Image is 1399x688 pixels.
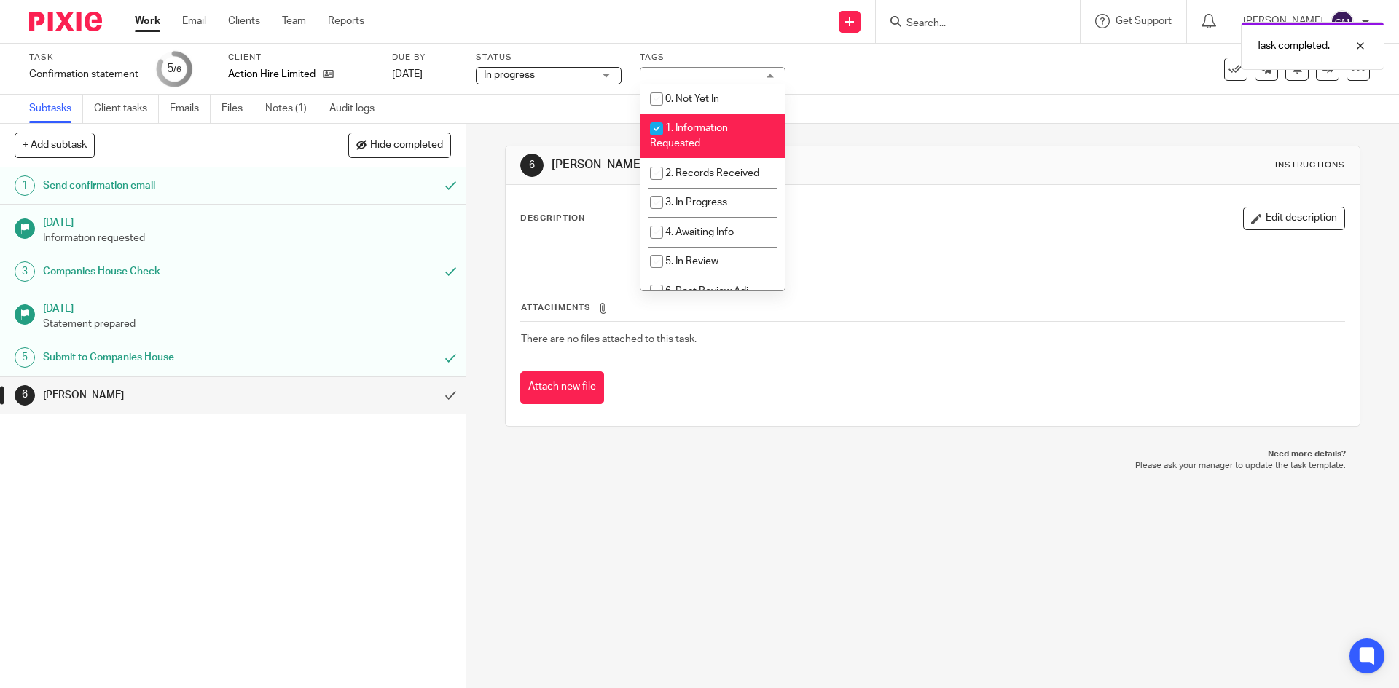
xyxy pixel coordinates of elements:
a: Notes (1) [265,95,318,123]
a: Files [222,95,254,123]
a: Subtasks [29,95,83,123]
a: Clients [228,14,260,28]
a: Emails [170,95,211,123]
h1: [PERSON_NAME] [552,157,964,173]
button: Edit description [1243,207,1345,230]
label: Tags [640,52,785,63]
span: 6. Post Review Adj [665,286,748,296]
p: Task completed. [1256,39,1330,53]
div: 5 [167,60,181,77]
span: 0. Not Yet In [665,94,719,104]
span: 4. Awaiting Info [665,227,734,237]
a: Team [282,14,306,28]
a: Email [182,14,206,28]
a: Audit logs [329,95,385,123]
label: Client [228,52,374,63]
h1: Send confirmation email [43,175,295,197]
label: Status [476,52,622,63]
div: 5 [15,347,35,368]
p: Description [520,213,585,224]
span: Hide completed [370,140,443,151]
h1: [PERSON_NAME] [43,384,295,406]
span: 5. In Review [665,256,718,266]
p: Information requested [43,231,451,245]
h1: Companies House Check [43,261,295,282]
span: 1. Information Requested [650,123,728,149]
a: Client tasks [94,95,159,123]
h1: [DATE] [43,298,451,316]
h1: Submit to Companies House [43,347,295,368]
label: Task [29,52,138,63]
div: 6 [15,385,35,406]
button: + Add subtask [15,133,95,157]
span: 2. Records Received [665,168,759,178]
img: Pixie [29,12,102,31]
div: 1 [15,175,35,196]
a: Work [135,14,160,28]
img: svg%3E [1331,10,1354,33]
span: Attachments [521,304,591,312]
small: /6 [173,66,181,74]
p: Action Hire Limited [228,67,316,82]
div: 6 [520,154,544,177]
button: Attach new file [520,371,604,404]
label: Due by [392,52,458,63]
p: Statement prepared [43,317,451,331]
button: Hide completed [348,133,451,157]
span: 3. In Progress [665,197,727,207]
a: Reports [328,14,364,28]
span: There are no files attached to this task. [521,334,697,344]
div: 3 [15,261,35,282]
p: Please ask your manager to update the task template. [520,460,1345,472]
span: In progress [484,70,535,80]
div: Instructions [1275,159,1345,171]
h1: [DATE] [43,212,451,230]
p: Need more details? [520,448,1345,460]
span: [DATE] [392,69,423,79]
div: Confirmation statement [29,67,138,82]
